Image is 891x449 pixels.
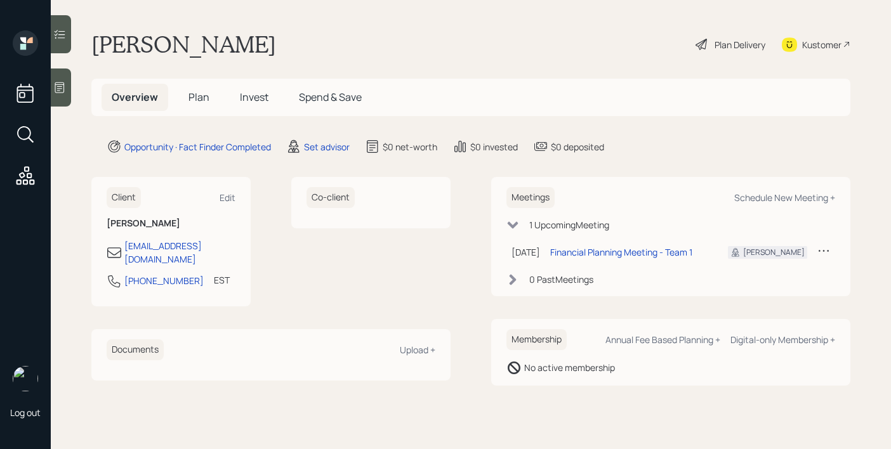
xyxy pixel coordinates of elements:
[550,245,692,259] div: Financial Planning Meeting - Team 1
[307,187,355,208] h6: Co-client
[734,192,835,204] div: Schedule New Meeting +
[506,187,555,208] h6: Meetings
[91,30,276,58] h1: [PERSON_NAME]
[107,187,141,208] h6: Client
[214,273,230,287] div: EST
[506,329,567,350] h6: Membership
[240,90,268,104] span: Invest
[470,140,518,153] div: $0 invested
[743,247,805,258] div: [PERSON_NAME]
[730,334,835,346] div: Digital-only Membership +
[13,366,38,391] img: robby-grisanti-headshot.png
[107,339,164,360] h6: Documents
[529,273,593,286] div: 0 Past Meeting s
[551,140,604,153] div: $0 deposited
[124,239,235,266] div: [EMAIL_ADDRESS][DOMAIN_NAME]
[10,407,41,419] div: Log out
[299,90,362,104] span: Spend & Save
[715,38,765,51] div: Plan Delivery
[220,192,235,204] div: Edit
[511,245,540,259] div: [DATE]
[124,274,204,287] div: [PHONE_NUMBER]
[400,344,435,356] div: Upload +
[188,90,209,104] span: Plan
[605,334,720,346] div: Annual Fee Based Planning +
[112,90,158,104] span: Overview
[124,140,271,153] div: Opportunity · Fact Finder Completed
[802,38,841,51] div: Kustomer
[304,140,350,153] div: Set advisor
[383,140,437,153] div: $0 net-worth
[524,361,615,374] div: No active membership
[107,218,235,229] h6: [PERSON_NAME]
[529,218,609,231] div: 1 Upcoming Meeting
